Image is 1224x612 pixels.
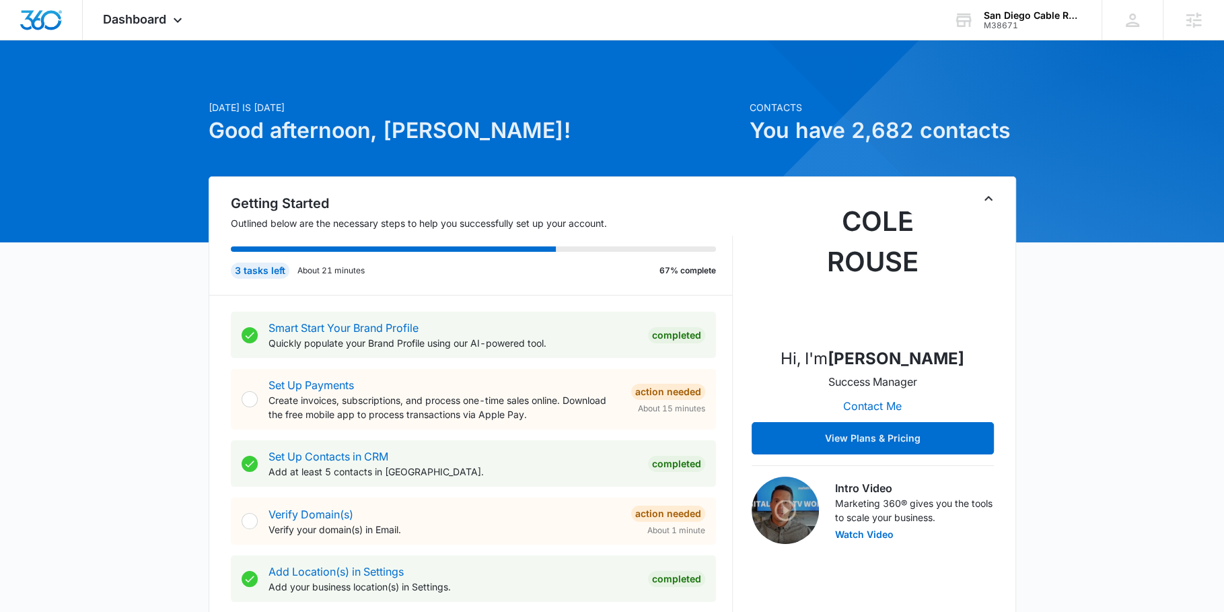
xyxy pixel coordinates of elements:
p: Quickly populate your Brand Profile using our AI-powered tool. [268,336,637,350]
button: Watch Video [835,530,894,539]
img: Cole Rouse [805,201,940,336]
button: Contact Me [830,390,915,422]
p: Outlined below are the necessary steps to help you successfully set up your account. [231,216,733,230]
button: Toggle Collapse [980,191,997,207]
div: Completed [648,571,705,587]
p: Add at least 5 contacts in [GEOGRAPHIC_DATA]. [268,465,637,479]
h3: Intro Video [835,480,994,496]
p: Contacts [750,100,1016,114]
span: About 1 minute [647,524,705,537]
div: 3 tasks left [231,263,289,279]
a: Set Up Payments [268,378,354,392]
h2: Getting Started [231,193,733,213]
h1: Good afternoon, [PERSON_NAME]! [209,114,742,147]
div: Completed [648,327,705,343]
span: Dashboard [103,12,166,26]
strong: [PERSON_NAME] [828,349,964,368]
p: Verify your domain(s) in Email. [268,522,620,537]
div: Action Needed [631,384,705,400]
p: Marketing 360® gives you the tools to scale your business. [835,496,994,524]
a: Set Up Contacts in CRM [268,450,388,463]
a: Verify Domain(s) [268,508,353,521]
button: View Plans & Pricing [752,422,994,454]
a: Add Location(s) in Settings [268,565,404,578]
p: 67% complete [659,265,716,277]
img: Intro Video [752,477,819,544]
div: Completed [648,456,705,472]
p: Success Manager [828,374,917,390]
p: Hi, I'm [781,347,964,371]
h1: You have 2,682 contacts [750,114,1016,147]
p: About 21 minutes [297,265,365,277]
div: Action Needed [631,506,705,522]
p: Create invoices, subscriptions, and process one-time sales online. Download the free mobile app t... [268,393,620,421]
a: Smart Start Your Brand Profile [268,321,419,335]
p: [DATE] is [DATE] [209,100,742,114]
p: Add your business location(s) in Settings. [268,580,637,594]
span: About 15 minutes [638,403,705,415]
div: account name [984,10,1082,21]
div: account id [984,21,1082,30]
